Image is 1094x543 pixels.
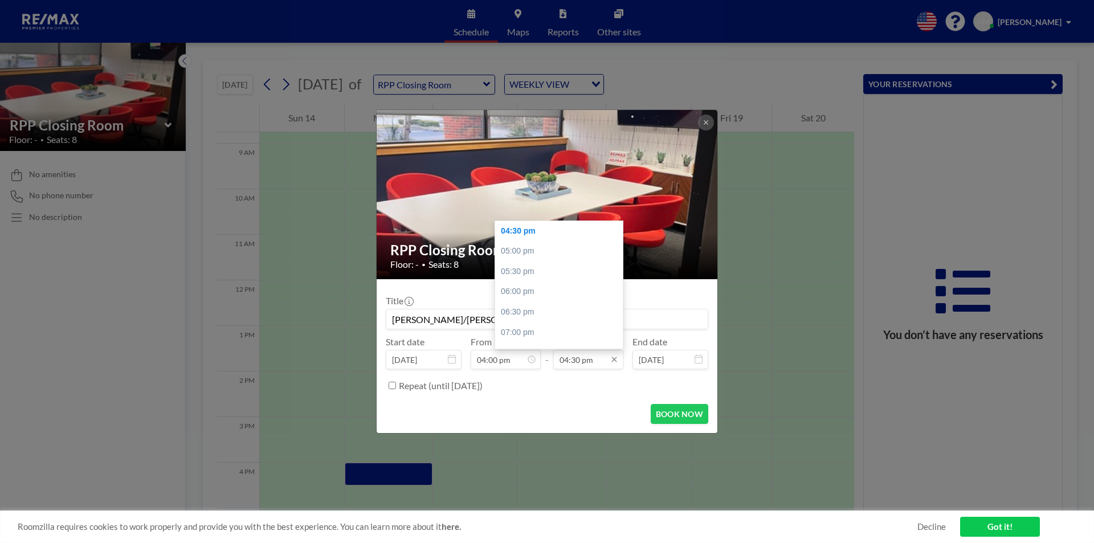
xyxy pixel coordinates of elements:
[495,281,628,302] div: 06:00 pm
[495,302,628,322] div: 06:30 pm
[632,336,667,348] label: End date
[471,336,492,348] label: From
[386,336,424,348] label: Start date
[651,404,708,424] button: BOOK NOW
[495,221,628,242] div: 04:30 pm
[428,259,459,270] span: Seats: 8
[495,262,628,282] div: 05:30 pm
[495,342,628,363] div: 07:30 pm
[399,380,483,391] label: Repeat (until [DATE])
[18,521,917,532] span: Roomzilla requires cookies to work properly and provide you with the best experience. You can lea...
[390,242,705,259] h2: RPP Closing Room
[495,241,628,262] div: 05:00 pm
[442,521,461,532] a: here.
[386,295,413,307] label: Title
[422,260,426,269] span: •
[545,340,549,365] span: -
[960,517,1040,537] a: Got it!
[917,521,946,532] a: Decline
[495,322,628,343] div: 07:00 pm
[386,309,708,329] input: Angel's reservation
[390,259,419,270] span: Floor: -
